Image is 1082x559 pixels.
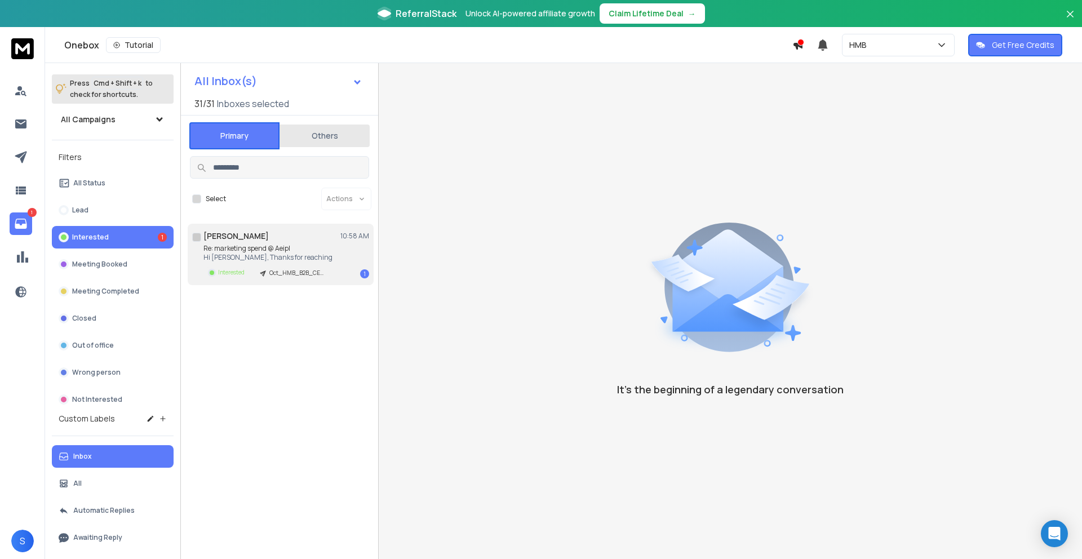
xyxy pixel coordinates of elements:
[61,114,116,125] h1: All Campaigns
[52,307,174,330] button: Closed
[185,70,371,92] button: All Inbox(s)
[992,39,1054,51] p: Get Free Credits
[52,526,174,549] button: Awaiting Reply
[73,479,82,488] p: All
[968,34,1062,56] button: Get Free Credits
[72,260,127,269] p: Meeting Booked
[52,334,174,357] button: Out of office
[72,314,96,323] p: Closed
[72,368,121,377] p: Wrong person
[52,199,174,221] button: Lead
[360,269,369,278] div: 1
[73,179,105,188] p: All Status
[72,287,139,296] p: Meeting Completed
[52,280,174,303] button: Meeting Completed
[64,37,792,53] div: Onebox
[189,122,280,149] button: Primary
[1041,520,1068,547] div: Open Intercom Messenger
[10,212,32,235] a: 1
[52,149,174,165] h3: Filters
[52,499,174,522] button: Automatic Replies
[59,413,115,424] h3: Custom Labels
[203,230,269,242] h1: [PERSON_NAME]
[600,3,705,24] button: Claim Lifetime Deal→
[72,206,88,215] p: Lead
[280,123,370,148] button: Others
[206,194,226,203] label: Select
[203,253,332,262] p: Hi [PERSON_NAME], Thanks for reaching
[52,108,174,131] button: All Campaigns
[73,506,135,515] p: Automatic Replies
[72,233,109,242] p: Interested
[194,97,215,110] span: 31 / 31
[217,97,289,110] h3: Inboxes selected
[269,269,323,277] p: Oct_HMB_B2B_CEO_India_11-100
[52,361,174,384] button: Wrong person
[849,39,871,51] p: HMB
[73,452,92,461] p: Inbox
[72,341,114,350] p: Out of office
[73,533,122,542] p: Awaiting Reply
[52,172,174,194] button: All Status
[396,7,456,20] span: ReferralStack
[72,395,122,404] p: Not Interested
[340,232,369,241] p: 10:58 AM
[28,208,37,217] p: 1
[1063,7,1077,34] button: Close banner
[106,37,161,53] button: Tutorial
[52,253,174,276] button: Meeting Booked
[92,77,143,90] span: Cmd + Shift + k
[617,381,844,397] p: It’s the beginning of a legendary conversation
[70,78,153,100] p: Press to check for shortcuts.
[158,233,167,242] div: 1
[194,76,257,87] h1: All Inbox(s)
[465,8,595,19] p: Unlock AI-powered affiliate growth
[52,445,174,468] button: Inbox
[52,388,174,411] button: Not Interested
[11,530,34,552] button: S
[218,268,245,277] p: Interested
[203,244,332,253] p: Re: marketing spend @ Aeipl
[52,472,174,495] button: All
[688,8,696,19] span: →
[52,226,174,249] button: Interested1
